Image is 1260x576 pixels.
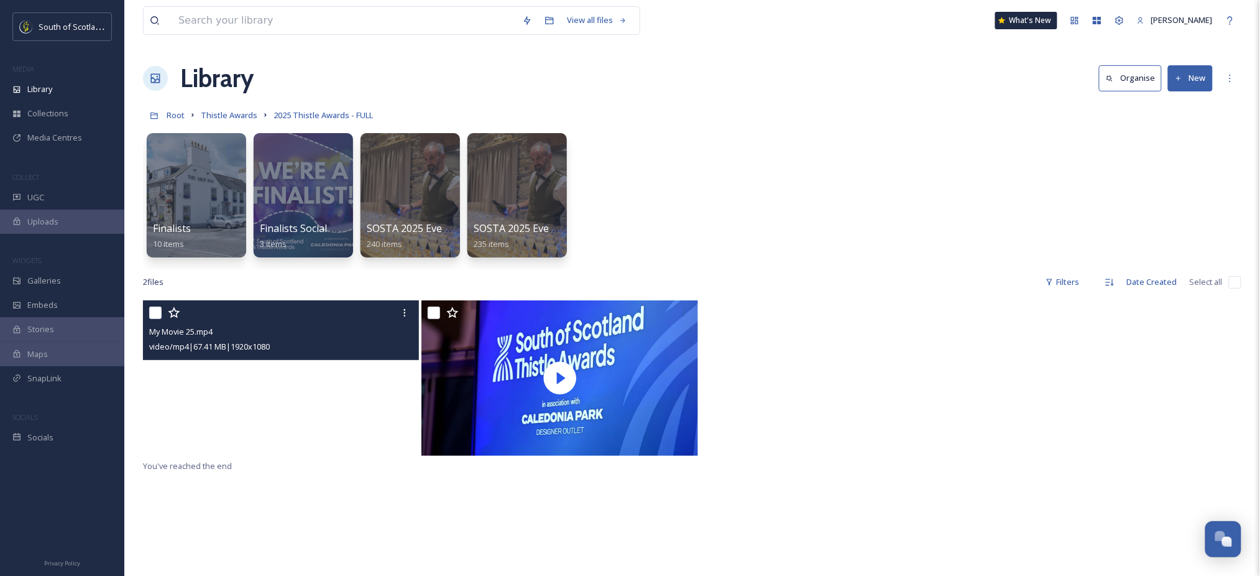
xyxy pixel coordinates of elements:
[260,238,287,249] span: 3 items
[1205,521,1241,557] button: Open Chat
[180,60,254,97] a: Library
[27,83,52,95] span: Library
[12,412,37,422] span: SOCIALS
[143,300,419,456] video: My Movie 25.mp4
[12,172,39,182] span: COLLECT
[27,108,68,119] span: Collections
[1121,270,1184,294] div: Date Created
[1131,8,1219,32] a: [PERSON_NAME]
[27,216,58,228] span: Uploads
[1151,14,1213,26] span: [PERSON_NAME]
[260,223,397,249] a: Finalists Social Media Graphic3 items
[153,221,191,235] span: Finalists
[172,7,516,34] input: Search your library
[153,238,184,249] span: 10 items
[1099,65,1162,91] button: Organise
[167,109,185,121] span: Root
[474,223,640,249] a: SOSTA 2025 Event - Low res images235 items
[27,348,48,360] span: Maps
[274,108,373,123] a: 2025 Thistle Awards - FULL
[474,238,509,249] span: 235 items
[12,64,34,73] span: MEDIA
[421,300,697,456] img: thumbnail
[167,108,185,123] a: Root
[149,341,270,352] span: video/mp4 | 67.41 MB | 1920 x 1080
[201,109,257,121] span: Thistle Awards
[474,221,640,235] span: SOSTA 2025 Event - Low res images
[39,21,180,32] span: South of Scotland Destination Alliance
[27,192,44,203] span: UGC
[149,326,213,337] span: My Movie 25.mp4
[1168,65,1213,91] button: New
[1039,270,1086,294] div: Filters
[44,559,80,567] span: Privacy Policy
[260,221,397,235] span: Finalists Social Media Graphic
[27,132,82,144] span: Media Centres
[367,223,548,249] a: SOSTA 2025 Evening - High res images240 items
[367,221,548,235] span: SOSTA 2025 Evening - High res images
[153,223,191,249] a: Finalists10 items
[561,8,633,32] a: View all files
[44,555,80,570] a: Privacy Policy
[27,373,62,384] span: SnapLink
[1190,276,1223,288] span: Select all
[27,323,54,335] span: Stories
[12,256,41,265] span: WIDGETS
[27,299,58,311] span: Embeds
[367,238,402,249] span: 240 items
[995,12,1057,29] a: What's New
[201,108,257,123] a: Thistle Awards
[27,432,53,444] span: Socials
[274,109,373,121] span: 2025 Thistle Awards - FULL
[143,276,163,288] span: 2 file s
[20,21,32,33] img: images.jpeg
[143,460,232,471] span: You've reached the end
[27,275,61,287] span: Galleries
